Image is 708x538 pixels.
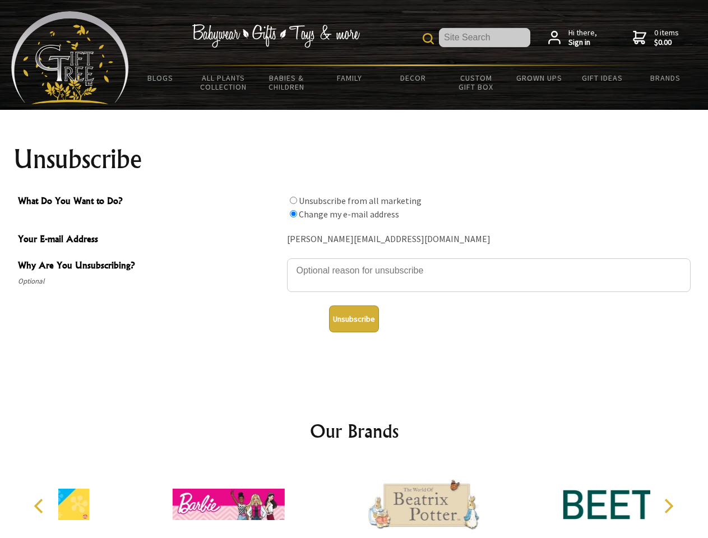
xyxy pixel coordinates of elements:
[568,28,597,48] span: Hi there,
[507,66,571,90] a: Grown Ups
[299,208,399,220] label: Change my e-mail address
[18,275,281,288] span: Optional
[255,66,318,99] a: Babies & Children
[548,28,597,48] a: Hi there,Sign in
[634,66,697,90] a: Brands
[656,494,681,518] button: Next
[22,418,686,444] h2: Our Brands
[18,232,281,248] span: Your E-mail Address
[290,210,297,217] input: What Do You Want to Do?
[329,305,379,332] button: Unsubscribe
[192,66,256,99] a: All Plants Collection
[192,24,360,48] img: Babywear - Gifts - Toys & more
[439,28,530,47] input: Site Search
[18,258,281,275] span: Why Are You Unsubscribing?
[18,194,281,210] span: What Do You Want to Do?
[129,66,192,90] a: BLOGS
[28,494,53,518] button: Previous
[445,66,508,99] a: Custom Gift Box
[568,38,597,48] strong: Sign in
[290,197,297,204] input: What Do You Want to Do?
[11,11,129,104] img: Babyware - Gifts - Toys and more...
[299,195,422,206] label: Unsubscribe from all marketing
[633,28,679,48] a: 0 items$0.00
[13,146,695,173] h1: Unsubscribe
[571,66,634,90] a: Gift Ideas
[381,66,445,90] a: Decor
[423,33,434,44] img: product search
[654,27,679,48] span: 0 items
[318,66,382,90] a: Family
[287,258,691,292] textarea: Why Are You Unsubscribing?
[287,231,691,248] div: [PERSON_NAME][EMAIL_ADDRESS][DOMAIN_NAME]
[654,38,679,48] strong: $0.00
